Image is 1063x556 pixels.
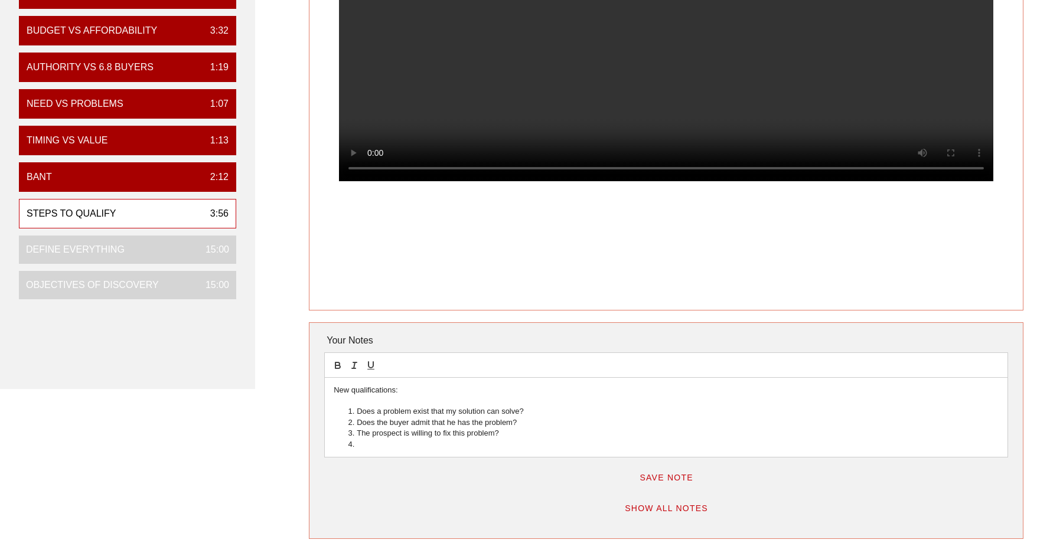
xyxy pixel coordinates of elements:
[27,24,157,38] div: Budget vs Affordability
[201,24,229,38] div: 3:32
[201,207,229,221] div: 3:56
[26,243,125,257] div: Define Everything
[345,406,999,417] li: Does a problem exist that my solution can solve?
[345,417,999,428] li: Does the buyer admit that he has the problem?
[27,170,52,184] div: BANT
[624,503,708,513] span: Show All Notes
[201,170,229,184] div: 2:12
[27,97,123,111] div: Need vs Problems
[201,97,229,111] div: 1:07
[324,329,1008,352] div: Your Notes
[615,498,718,519] button: Show All Notes
[345,428,999,439] li: The prospect is willing to fix this problem?
[26,278,159,292] div: Objectives of Discovery
[196,278,229,292] div: 15:00
[201,133,229,148] div: 1:13
[196,243,229,257] div: 15:00
[27,60,154,74] div: Authority vs 6.8 Buyers
[201,60,229,74] div: 1:19
[334,385,999,395] p: New qualifications:
[639,473,693,482] span: Save Note
[27,133,108,148] div: Timing vs Value
[630,467,703,488] button: Save Note
[27,207,116,221] div: Steps to Qualify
